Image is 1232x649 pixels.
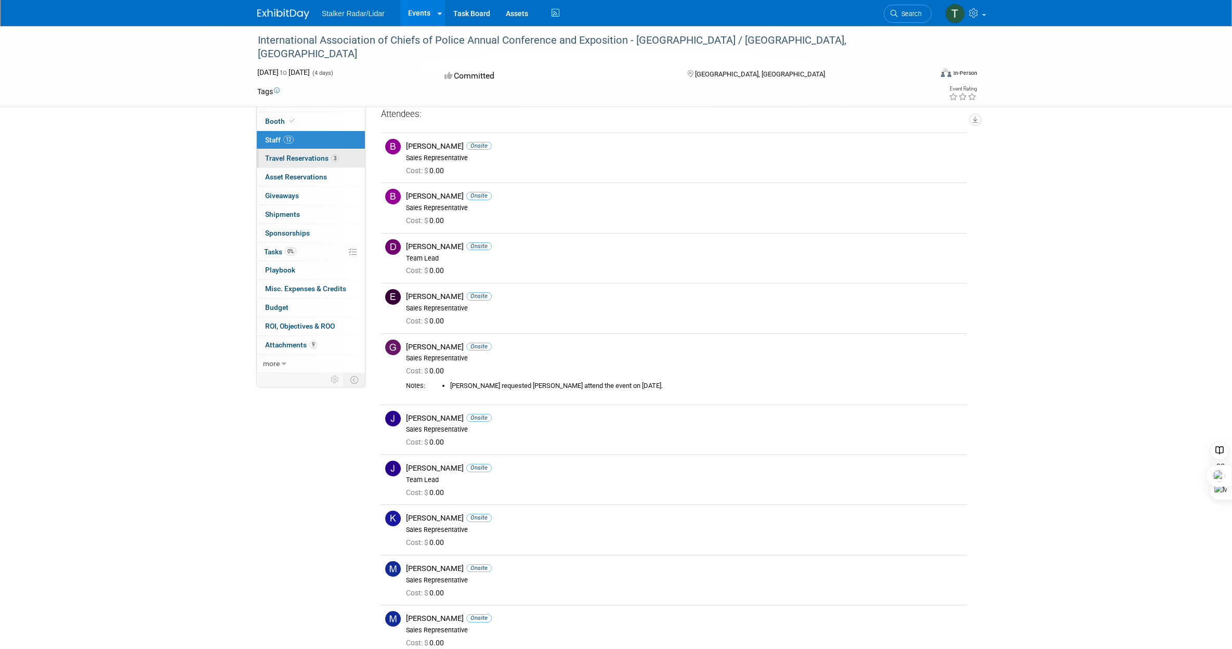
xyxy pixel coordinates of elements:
[406,216,448,225] span: 0.00
[941,69,951,77] img: Format-Inperson.png
[406,476,963,484] div: Team Lead
[466,292,492,300] span: Onsite
[406,216,429,225] span: Cost: $
[344,373,365,386] td: Toggle Event Tabs
[406,513,963,523] div: [PERSON_NAME]
[406,242,963,252] div: [PERSON_NAME]
[265,136,294,144] span: Staff
[406,626,963,634] div: Sales Representative
[257,168,365,186] a: Asset Reservations
[264,248,296,256] span: Tasks
[309,341,317,348] span: 9
[385,139,401,154] img: B.jpg
[257,280,365,298] a: Misc. Expenses & Credits
[257,355,365,373] a: more
[466,464,492,472] span: Onsite
[406,141,963,151] div: [PERSON_NAME]
[265,117,297,125] span: Booth
[884,5,932,23] a: Search
[326,373,344,386] td: Personalize Event Tab Strip
[466,514,492,522] span: Onsite
[466,564,492,572] span: Onsite
[257,261,365,279] a: Playbook
[257,149,365,167] a: Travel Reservations3
[385,239,401,255] img: D.jpg
[406,438,429,446] span: Cost: $
[406,488,448,497] span: 0.00
[406,413,963,423] div: [PERSON_NAME]
[466,142,492,150] span: Onsite
[265,303,289,311] span: Budget
[406,538,448,547] span: 0.00
[450,382,963,391] li: [PERSON_NAME] requested [PERSON_NAME] attend the event on [DATE].
[406,438,448,446] span: 0.00
[406,254,963,263] div: Team Lead
[406,589,448,597] span: 0.00
[406,166,448,175] span: 0.00
[265,210,300,218] span: Shipments
[406,292,963,302] div: [PERSON_NAME]
[406,367,448,375] span: 0.00
[406,488,429,497] span: Cost: $
[406,191,963,201] div: [PERSON_NAME]
[406,367,429,375] span: Cost: $
[870,67,977,83] div: Event Format
[406,354,963,362] div: Sales Representative
[257,298,365,317] a: Budget
[406,166,429,175] span: Cost: $
[385,611,401,627] img: M.jpg
[385,411,401,426] img: J.jpg
[257,68,310,76] span: [DATE] [DATE]
[406,317,448,325] span: 0.00
[265,322,335,330] span: ROI, Objectives & ROO
[466,242,492,250] span: Onsite
[263,359,280,368] span: more
[265,229,310,237] span: Sponsorships
[466,343,492,351] span: Onsite
[406,526,963,534] div: Sales Representative
[385,511,401,526] img: K.jpg
[949,86,977,92] div: Event Rating
[406,614,963,624] div: [PERSON_NAME]
[406,589,429,597] span: Cost: $
[385,561,401,577] img: M.jpg
[381,108,967,122] div: Attendees:
[257,336,365,354] a: Attachments9
[695,70,825,78] span: [GEOGRAPHIC_DATA], [GEOGRAPHIC_DATA]
[898,10,922,18] span: Search
[406,639,448,647] span: 0.00
[279,68,289,76] span: to
[406,304,963,313] div: Sales Representative
[265,191,299,200] span: Giveaways
[257,243,365,261] a: Tasks0%
[406,425,963,434] div: Sales Representative
[406,576,963,585] div: Sales Representative
[406,463,963,473] div: [PERSON_NAME]
[257,224,365,242] a: Sponsorships
[257,187,365,205] a: Giveaways
[265,341,317,349] span: Attachments
[406,204,963,212] div: Sales Representative
[265,173,327,181] span: Asset Reservations
[283,136,294,144] span: 12
[406,154,963,162] div: Sales Representative
[406,317,429,325] span: Cost: $
[466,414,492,422] span: Onsite
[331,154,339,162] span: 3
[257,131,365,149] a: Staff12
[257,112,365,131] a: Booth
[953,69,977,77] div: In-Person
[257,205,365,224] a: Shipments
[466,192,492,200] span: Onsite
[385,189,401,204] img: B.jpg
[385,461,401,476] img: J.jpg
[265,266,295,274] span: Playbook
[257,317,365,335] a: ROI, Objectives & ROO
[466,614,492,622] span: Onsite
[385,340,401,355] img: G.jpg
[406,266,429,275] span: Cost: $
[257,86,280,97] td: Tags
[406,564,963,574] div: [PERSON_NAME]
[257,9,309,19] img: ExhibitDay
[406,538,429,547] span: Cost: $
